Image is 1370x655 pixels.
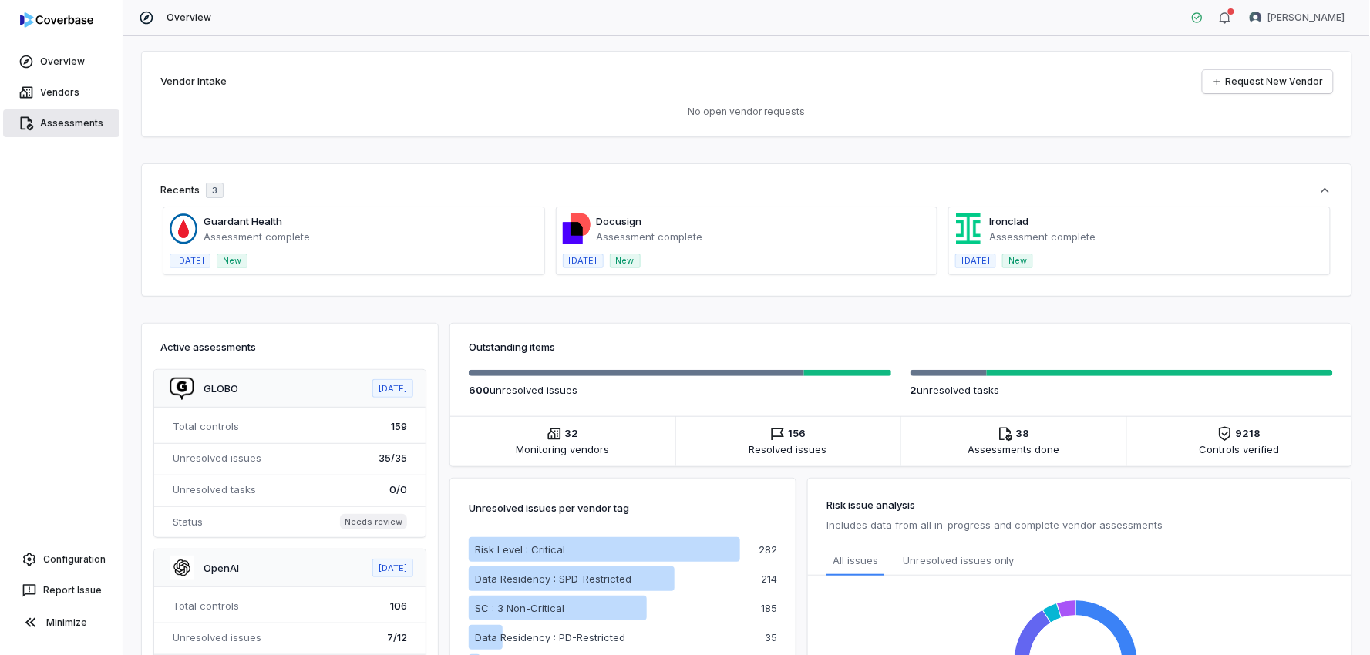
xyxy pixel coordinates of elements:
a: Ironclad [989,215,1028,227]
p: unresolved task s [911,382,1334,398]
a: Assessments [3,109,119,137]
p: 185 [761,603,777,613]
span: Overview [167,12,211,24]
a: Overview [3,48,119,76]
h3: Risk issue analysis [826,497,1333,512]
span: Assessments done [968,442,1059,457]
h3: Active assessments [160,339,419,354]
span: All issues [833,553,878,568]
p: 35 [765,633,777,643]
a: Docusign [597,215,642,227]
p: Unresolved issues per vendor tag [469,497,629,519]
img: logo-D7KZi-bG.svg [20,12,93,28]
p: No open vendor requests [160,106,1333,118]
span: 32 [565,426,579,442]
button: Arun Muthu avatar[PERSON_NAME] [1240,6,1355,29]
span: Monitoring vendors [516,442,609,457]
p: Includes data from all in-progress and complete vendor assessments [826,516,1333,534]
a: Request New Vendor [1203,70,1333,93]
p: 282 [759,545,777,555]
span: 2 [911,384,917,396]
button: Report Issue [6,576,116,604]
p: 214 [761,574,777,584]
a: Guardant Health [204,215,282,227]
a: OpenAI [204,562,239,574]
span: 9218 [1236,426,1261,442]
h3: Outstanding items [469,339,1333,354]
a: Vendors [3,79,119,106]
button: Recents3 [160,183,1333,198]
span: Unresolved issues only [903,553,1015,569]
button: Minimize [6,607,116,638]
h2: Vendor Intake [160,74,227,89]
span: Controls verified [1199,442,1279,457]
a: GLOBO [204,382,238,395]
span: Resolved issues [749,442,827,457]
div: Recents [160,183,224,198]
p: Risk Level : Critical [475,542,565,557]
p: SC : 3 Non-Critical [475,600,564,616]
p: unresolved issue s [469,382,892,398]
span: 38 [1016,426,1030,442]
p: Data Residency : PD-Restricted [475,630,625,645]
span: 156 [789,426,806,442]
span: [PERSON_NAME] [1268,12,1345,24]
img: Arun Muthu avatar [1250,12,1262,24]
span: 3 [212,185,217,196]
p: Data Residency : SPD-Restricted [475,571,631,586]
span: 600 [469,384,490,396]
a: Configuration [6,546,116,573]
